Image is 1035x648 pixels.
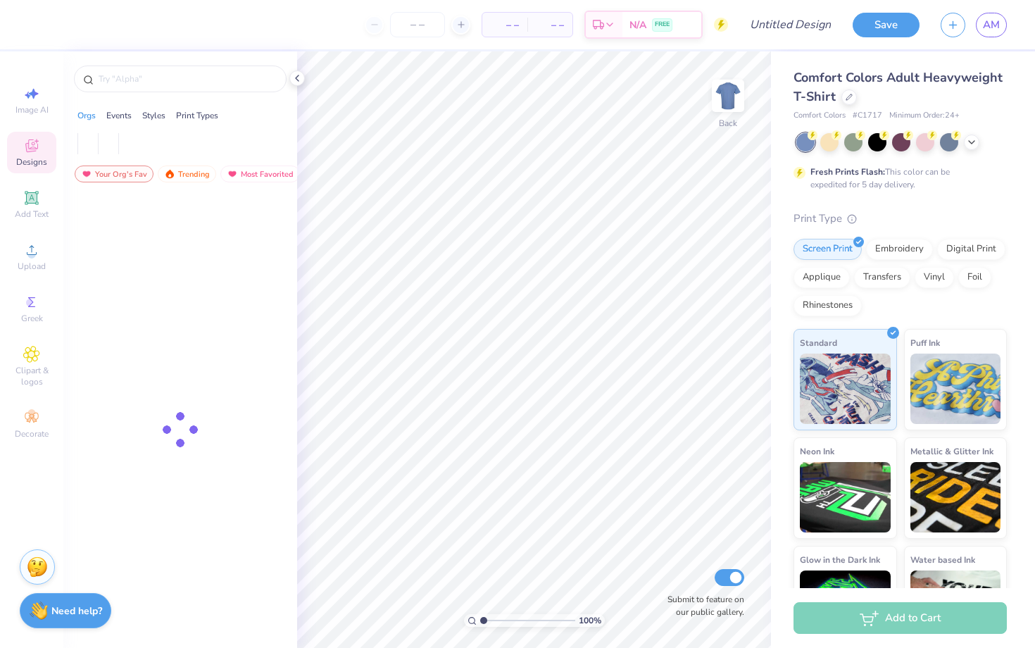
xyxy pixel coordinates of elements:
span: Glow in the Dark Ink [800,552,880,567]
div: Trending [158,166,216,182]
span: N/A [629,18,646,32]
button: Save [853,13,920,37]
div: Your Org's Fav [75,166,153,182]
span: Image AI [15,104,49,116]
div: Most Favorited [220,166,300,182]
div: Orgs [77,109,96,122]
input: – – [390,12,445,37]
span: Standard [800,335,837,350]
span: Designs [16,156,47,168]
div: Vinyl [915,267,954,288]
img: Water based Ink [910,571,1001,641]
span: Comfort Colors Adult Heavyweight T-Shirt [793,69,1003,105]
img: Metallic & Glitter Ink [910,462,1001,532]
div: Back [719,117,737,130]
div: Embroidery [866,239,933,260]
span: AM [983,17,1000,33]
label: Submit to feature on our public gallery. [660,593,744,618]
span: Puff Ink [910,335,940,350]
span: Greek [21,313,43,324]
span: Add Text [15,208,49,220]
div: Transfers [854,267,910,288]
img: Glow in the Dark Ink [800,571,891,641]
span: – – [536,18,564,32]
div: Applique [793,267,850,288]
span: Water based Ink [910,552,975,567]
strong: Need help? [51,604,102,618]
div: Rhinestones [793,295,862,316]
div: Screen Print [793,239,862,260]
img: Standard [800,354,891,424]
span: – – [491,18,519,32]
span: Clipart & logos [7,365,56,387]
span: Comfort Colors [793,110,846,122]
img: most_fav.gif [227,169,238,179]
span: Minimum Order: 24 + [889,110,960,122]
input: Untitled Design [739,11,842,39]
img: trending.gif [164,169,175,179]
span: Neon Ink [800,444,834,459]
img: Puff Ink [910,354,1001,424]
div: Events [106,109,132,122]
div: Styles [142,109,165,122]
span: Metallic & Glitter Ink [910,444,993,459]
div: This color can be expedited for 5 day delivery. [810,166,984,191]
strong: Fresh Prints Flash: [810,166,885,177]
span: 100 % [579,614,601,627]
div: Digital Print [937,239,1005,260]
div: Foil [958,267,991,288]
img: Neon Ink [800,462,891,532]
img: most_fav.gif [81,169,92,179]
span: FREE [655,20,670,30]
div: Print Types [176,109,218,122]
div: Print Type [793,211,1007,227]
span: Upload [18,261,46,272]
a: AM [976,13,1007,37]
input: Try "Alpha" [97,72,277,86]
span: Decorate [15,428,49,440]
span: # C1717 [853,110,882,122]
img: Back [714,82,742,110]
